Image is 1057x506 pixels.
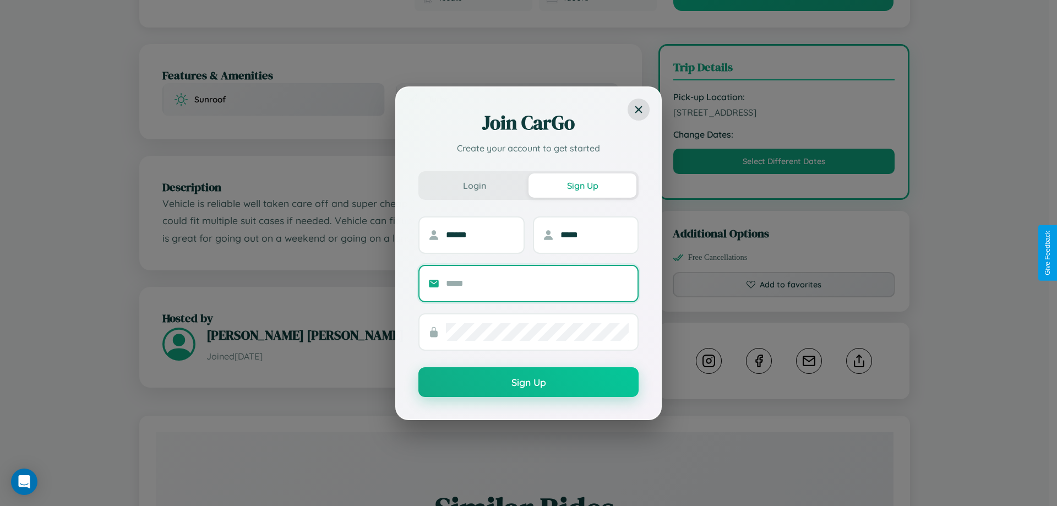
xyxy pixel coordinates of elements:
button: Sign Up [418,367,639,397]
h2: Join CarGo [418,110,639,136]
button: Login [421,173,528,198]
div: Open Intercom Messenger [11,469,37,495]
p: Create your account to get started [418,142,639,155]
div: Give Feedback [1044,231,1051,275]
button: Sign Up [528,173,636,198]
